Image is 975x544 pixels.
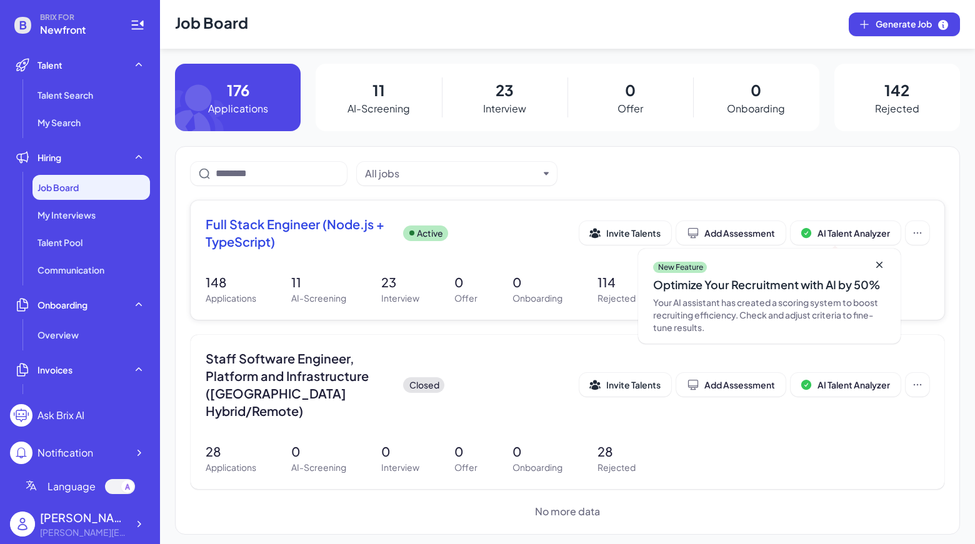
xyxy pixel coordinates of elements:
[483,101,526,116] p: Interview
[884,79,909,101] p: 142
[40,526,127,539] div: Maggie@joinbrix.com
[875,101,919,116] p: Rejected
[381,292,419,305] p: Interview
[727,101,785,116] p: Onboarding
[617,101,643,116] p: Offer
[381,273,419,292] p: 23
[658,262,703,272] p: New Feature
[37,236,82,249] span: Talent Pool
[597,292,636,305] p: Rejected
[512,442,562,461] p: 0
[579,221,671,245] button: Invite Talents
[791,221,901,245] button: AI Talent Analyzer
[37,89,93,101] span: Talent Search
[206,215,393,250] span: Full Stack Engineer (Node.js + TypeScript)
[365,166,399,181] div: All jobs
[37,264,104,276] span: Communication
[37,329,79,341] span: Overview
[454,273,477,292] p: 0
[291,461,346,474] p: AI-Screening
[676,373,786,397] button: Add Assessment
[751,79,761,101] p: 0
[37,181,79,194] span: Job Board
[206,292,256,305] p: Applications
[206,461,256,474] p: Applications
[381,442,419,461] p: 0
[454,442,477,461] p: 0
[454,292,477,305] p: Offer
[454,461,477,474] p: Offer
[40,22,115,37] span: Newfront
[417,227,443,240] p: Active
[291,273,346,292] p: 11
[372,79,385,101] p: 11
[876,17,949,31] span: Generate Job
[37,445,93,460] div: Notification
[625,79,636,101] p: 0
[47,479,96,494] span: Language
[37,116,81,129] span: My Search
[381,461,419,474] p: Interview
[206,350,393,420] span: Staff Software Engineer, Platform and Infrastructure ([GEOGRAPHIC_DATA] Hybrid/Remote)
[512,273,562,292] p: 0
[597,461,636,474] p: Rejected
[496,79,514,101] p: 23
[409,378,439,392] p: Closed
[512,292,562,305] p: Onboarding
[206,273,256,292] p: 148
[512,461,562,474] p: Onboarding
[676,221,786,245] button: Add Assessment
[687,227,775,239] div: Add Assessment
[606,227,661,239] span: Invite Talents
[37,209,96,221] span: My Interviews
[347,101,410,116] p: AI-Screening
[37,363,72,376] span: Invoices
[291,442,346,461] p: 0
[653,276,886,294] div: Optimize Your Recruitment with AI by 50%
[40,12,115,22] span: BRIX FOR
[37,151,61,164] span: Hiring
[791,373,901,397] button: AI Talent Analyzer
[606,379,661,390] span: Invite Talents
[849,12,960,36] button: Generate Job
[687,378,775,391] div: Add Assessment
[535,504,600,519] span: No more data
[37,299,87,311] span: Onboarding
[597,442,636,461] p: 28
[817,227,890,239] span: AI Talent Analyzer
[206,442,256,461] p: 28
[37,393,102,406] span: Monthly invoice
[817,379,890,390] span: AI Talent Analyzer
[10,512,35,537] img: user_logo.png
[653,296,886,334] div: Your AI assistant has created a scoring system to boost recruiting efficiency. Check and adjust c...
[40,509,127,526] div: Maggie
[291,292,346,305] p: AI-Screening
[37,59,62,71] span: Talent
[579,373,671,397] button: Invite Talents
[597,273,636,292] p: 114
[365,166,539,181] button: All jobs
[37,408,84,423] div: Ask Brix AI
